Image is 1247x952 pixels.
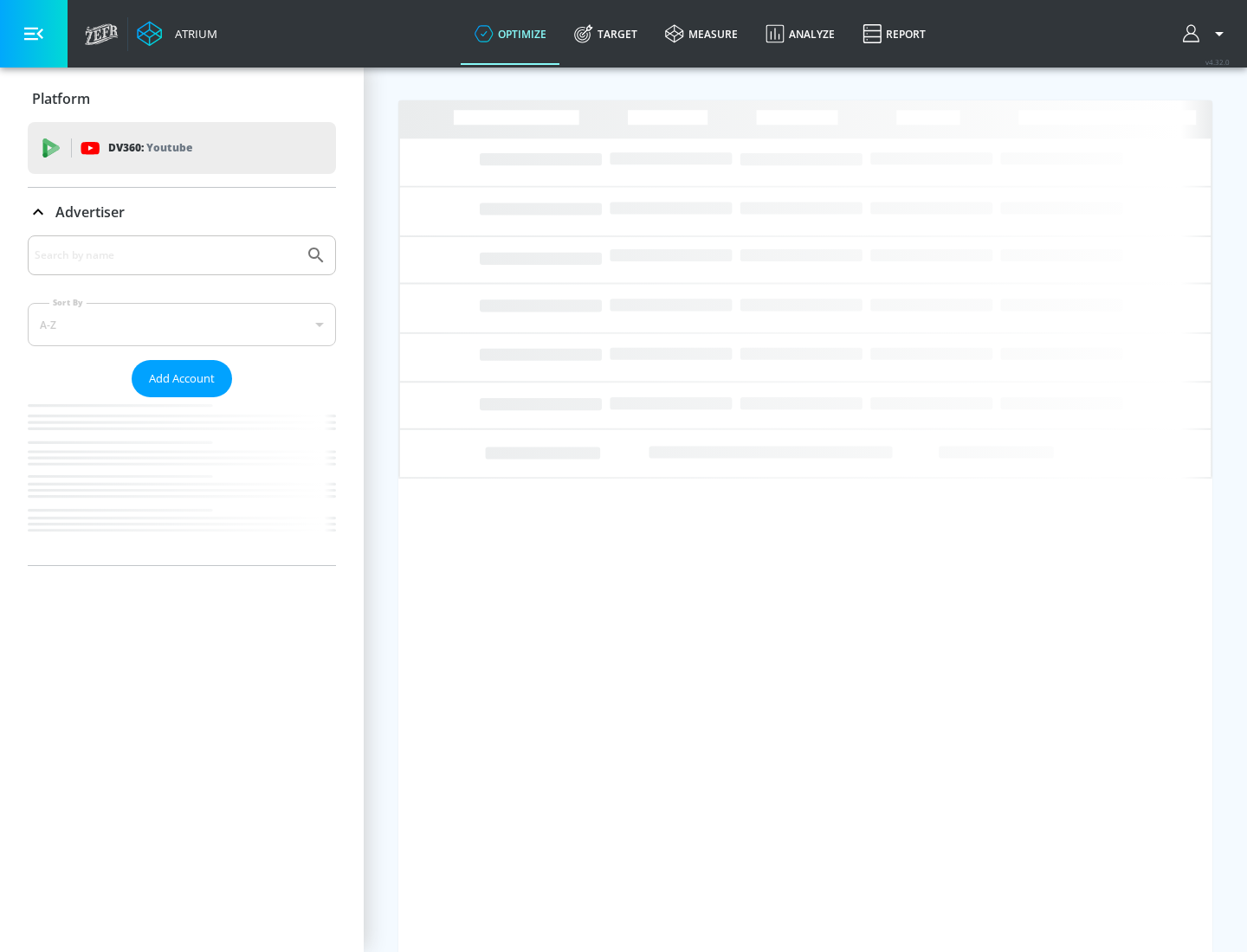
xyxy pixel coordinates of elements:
span: Add Account [149,369,215,389]
div: Advertiser [28,188,336,236]
div: Atrium [168,26,217,42]
a: measure [651,3,752,65]
p: DV360: [108,138,192,158]
div: Advertiser [28,235,336,565]
a: Target [560,3,651,65]
div: A-Z [28,303,336,346]
label: Sort By [49,297,87,308]
p: Platform [32,89,90,108]
div: DV360: Youtube [28,122,336,174]
p: Advertiser [55,203,125,222]
div: Platform [28,74,336,123]
a: Report [849,3,940,65]
p: Youtube [146,138,192,157]
a: Atrium [137,21,217,47]
span: v 4.32.0 [1205,57,1230,67]
a: Analyze [752,3,849,65]
input: Search by name [35,244,297,267]
nav: list of Advertiser [28,397,336,565]
a: optimize [461,3,560,65]
button: Add Account [132,360,232,397]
